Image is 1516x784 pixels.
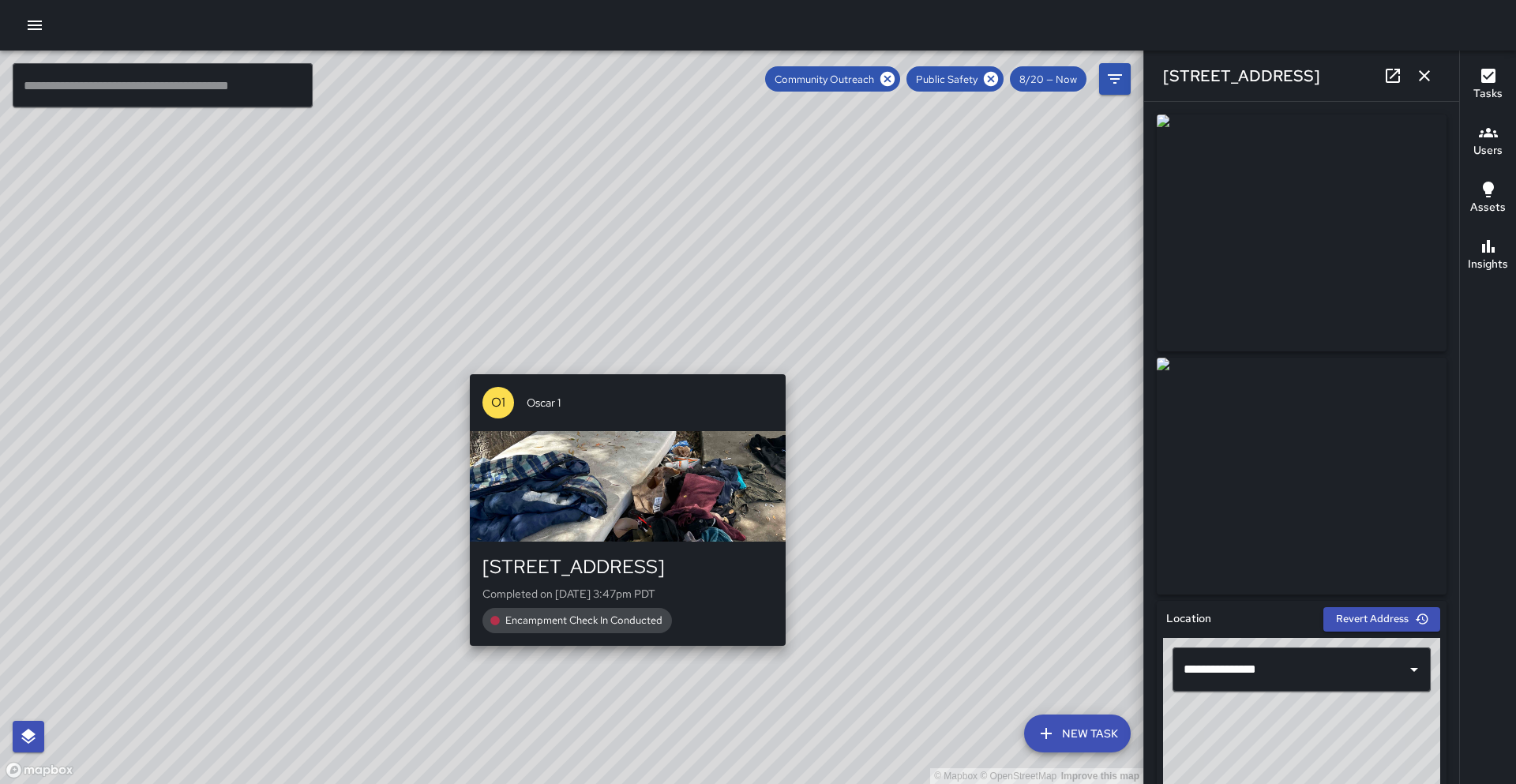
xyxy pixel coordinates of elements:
h6: [STREET_ADDRESS] [1163,63,1320,88]
button: Assets [1460,171,1516,227]
h6: Location [1166,610,1211,628]
button: Tasks [1460,57,1516,114]
div: Public Safety [906,66,1004,92]
span: Community Outreach [765,73,884,86]
span: Public Safety [906,73,987,86]
img: request_images%2Fa8dd85a0-7de8-11f0-a698-55c09d5ad93f [1157,358,1447,595]
span: 8/20 — Now [1010,73,1086,86]
img: request_images%2Fa736da80-7de8-11f0-a698-55c09d5ad93f [1157,114,1447,351]
button: Revert Address [1323,607,1440,632]
button: O1Oscar 1[STREET_ADDRESS]Completed on [DATE] 3:47pm PDTEncampment Check In Conducted [470,374,786,646]
h6: Tasks [1473,85,1503,103]
p: Completed on [DATE] 3:47pm PDT [482,586,773,602]
span: Encampment Check In Conducted [496,613,672,627]
button: Open [1403,658,1425,681]
button: Users [1460,114,1516,171]
h6: Assets [1470,199,1506,216]
button: New Task [1024,715,1131,752]
h6: Insights [1468,256,1508,273]
div: [STREET_ADDRESS] [482,554,773,580]
div: Community Outreach [765,66,900,92]
span: Oscar 1 [527,395,773,411]
p: O1 [491,393,505,412]
button: Insights [1460,227,1516,284]
button: Filters [1099,63,1131,95]
h6: Users [1473,142,1503,159]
